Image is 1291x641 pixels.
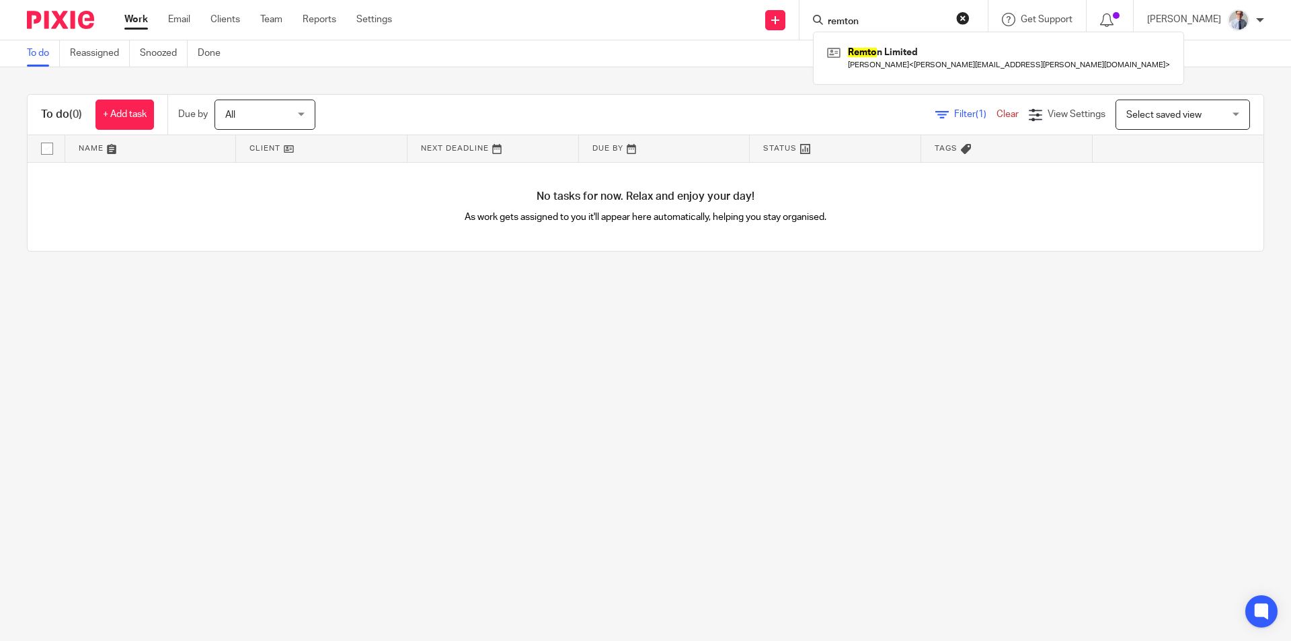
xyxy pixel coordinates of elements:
[976,110,986,119] span: (1)
[27,11,94,29] img: Pixie
[956,11,970,25] button: Clear
[225,110,235,120] span: All
[198,40,231,67] a: Done
[95,100,154,130] a: + Add task
[28,190,1263,204] h4: No tasks for now. Relax and enjoy your day!
[70,40,130,67] a: Reassigned
[124,13,148,26] a: Work
[1048,110,1105,119] span: View Settings
[954,110,996,119] span: Filter
[1021,15,1072,24] span: Get Support
[168,13,190,26] a: Email
[1147,13,1221,26] p: [PERSON_NAME]
[178,108,208,121] p: Due by
[27,40,60,67] a: To do
[303,13,336,26] a: Reports
[260,13,282,26] a: Team
[69,109,82,120] span: (0)
[1126,110,1202,120] span: Select saved view
[935,145,957,152] span: Tags
[1228,9,1249,31] img: IMG_9924.jpg
[41,108,82,122] h1: To do
[337,211,955,224] p: As work gets assigned to you it'll appear here automatically, helping you stay organised.
[140,40,188,67] a: Snoozed
[826,16,947,28] input: Search
[356,13,392,26] a: Settings
[210,13,240,26] a: Clients
[996,110,1019,119] a: Clear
